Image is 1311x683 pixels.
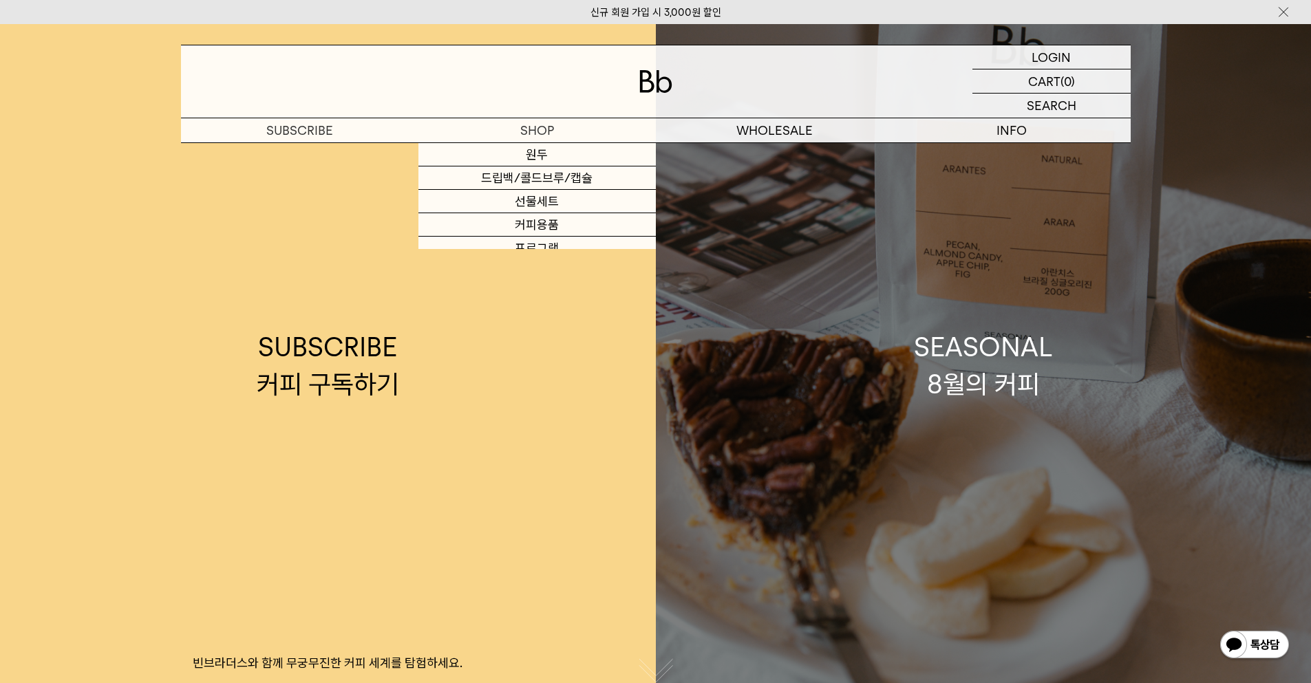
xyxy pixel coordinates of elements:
a: LOGIN [972,45,1131,69]
a: 드립백/콜드브루/캡슐 [418,166,656,190]
a: 프로그램 [418,237,656,260]
a: 신규 회원 가입 시 3,000원 할인 [590,6,721,19]
div: SUBSCRIBE 커피 구독하기 [257,329,399,402]
a: 원두 [418,143,656,166]
p: (0) [1060,69,1075,93]
img: 카카오톡 채널 1:1 채팅 버튼 [1219,629,1290,662]
p: INFO [893,118,1131,142]
p: LOGIN [1032,45,1071,69]
a: CART (0) [972,69,1131,94]
img: 로고 [639,70,672,93]
div: SEASONAL 8월의 커피 [914,329,1053,402]
p: WHOLESALE [656,118,893,142]
a: 커피용품 [418,213,656,237]
a: 선물세트 [418,190,656,213]
a: SUBSCRIBE [181,118,418,142]
a: SHOP [418,118,656,142]
p: CART [1028,69,1060,93]
p: SEARCH [1027,94,1076,118]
